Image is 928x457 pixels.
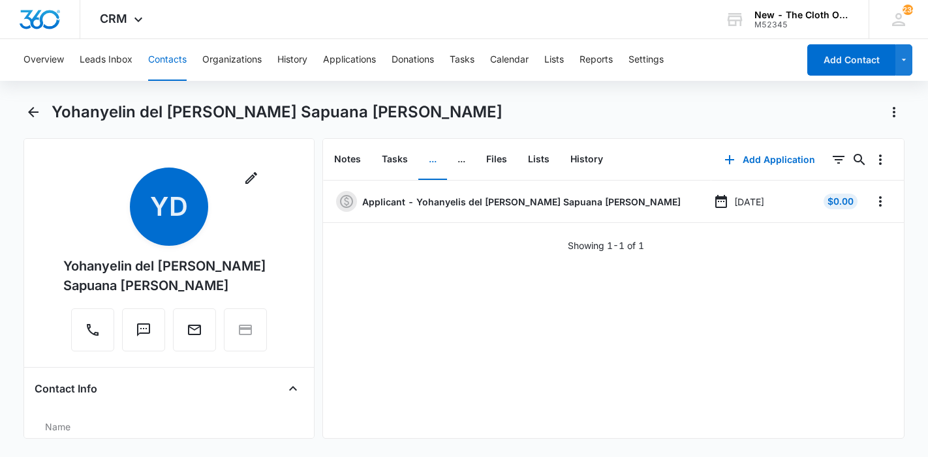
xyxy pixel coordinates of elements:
[362,195,681,209] a: Applicant - Yohanyelis del [PERSON_NAME] Sapuana [PERSON_NAME]
[849,149,870,170] button: Search...
[283,378,303,399] button: Close
[173,308,216,351] button: Email
[870,191,891,212] button: Overflow Menu
[148,39,187,81] button: Contacts
[130,168,208,246] span: Yd
[63,256,275,295] div: Yohanyelin del [PERSON_NAME] Sapuana [PERSON_NAME]
[544,39,564,81] button: Lists
[447,140,476,180] button: ...
[828,149,849,170] button: Filters
[323,39,376,81] button: Applications
[100,12,127,25] span: CRM
[734,195,764,209] p: [DATE]
[870,149,891,170] button: Overflow Menu
[560,140,613,180] button: History
[45,420,293,434] label: Name
[754,10,850,20] div: account name
[23,102,44,123] button: Back
[202,39,262,81] button: Organizations
[35,381,97,396] h4: Contact Info
[824,194,858,209] div: $0.00
[23,39,64,81] button: Overview
[122,308,165,351] button: Text
[71,329,114,340] a: Call
[884,102,905,123] button: Actions
[80,39,132,81] button: Leads Inbox
[71,308,114,351] button: Call
[418,140,447,180] button: ...
[173,329,216,340] a: Email
[476,140,518,180] button: Files
[568,239,644,252] p: Showing 1-1 of 1
[754,20,850,29] div: account id
[122,329,165,340] a: Text
[392,39,434,81] button: Donations
[518,140,560,180] button: Lists
[490,39,529,81] button: Calendar
[371,140,418,180] button: Tasks
[711,144,828,175] button: Add Application
[580,39,613,81] button: Reports
[324,140,371,180] button: Notes
[903,5,913,15] div: notifications count
[52,102,503,122] h1: Yohanyelin del [PERSON_NAME] Sapuana [PERSON_NAME]
[450,39,474,81] button: Tasks
[628,39,664,81] button: Settings
[807,44,895,76] button: Add Contact
[277,39,307,81] button: History
[903,5,913,15] span: 234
